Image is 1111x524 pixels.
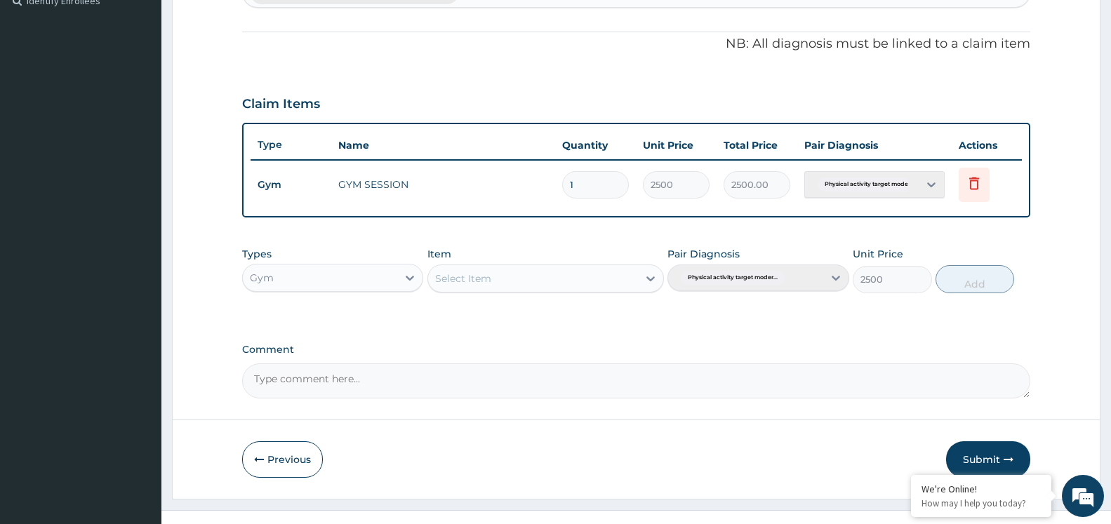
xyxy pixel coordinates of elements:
[251,132,331,158] th: Type
[936,265,1014,293] button: Add
[242,344,1030,356] label: Comment
[667,247,740,261] label: Pair Diagnosis
[26,70,57,105] img: d_794563401_company_1708531726252_794563401
[435,271,491,285] div: Select Item
[250,271,274,285] div: Gym
[242,97,320,112] h3: Claim Items
[81,167,194,309] span: We're online!
[242,441,323,478] button: Previous
[242,35,1030,53] p: NB: All diagnosis must be linked to a claim item
[797,131,952,159] th: Pair Diagnosis
[952,131,1022,159] th: Actions
[242,248,272,260] label: Types
[717,131,797,159] th: Total Price
[251,172,331,198] td: Gym
[7,363,267,412] textarea: Type your message and hit 'Enter'
[73,79,236,97] div: Chat with us now
[331,131,555,159] th: Name
[922,483,1041,495] div: We're Online!
[946,441,1030,478] button: Submit
[331,170,555,199] td: GYM SESSION
[555,131,636,159] th: Quantity
[636,131,717,159] th: Unit Price
[230,7,264,41] div: Minimize live chat window
[427,247,451,261] label: Item
[853,247,903,261] label: Unit Price
[922,497,1041,509] p: How may I help you today?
